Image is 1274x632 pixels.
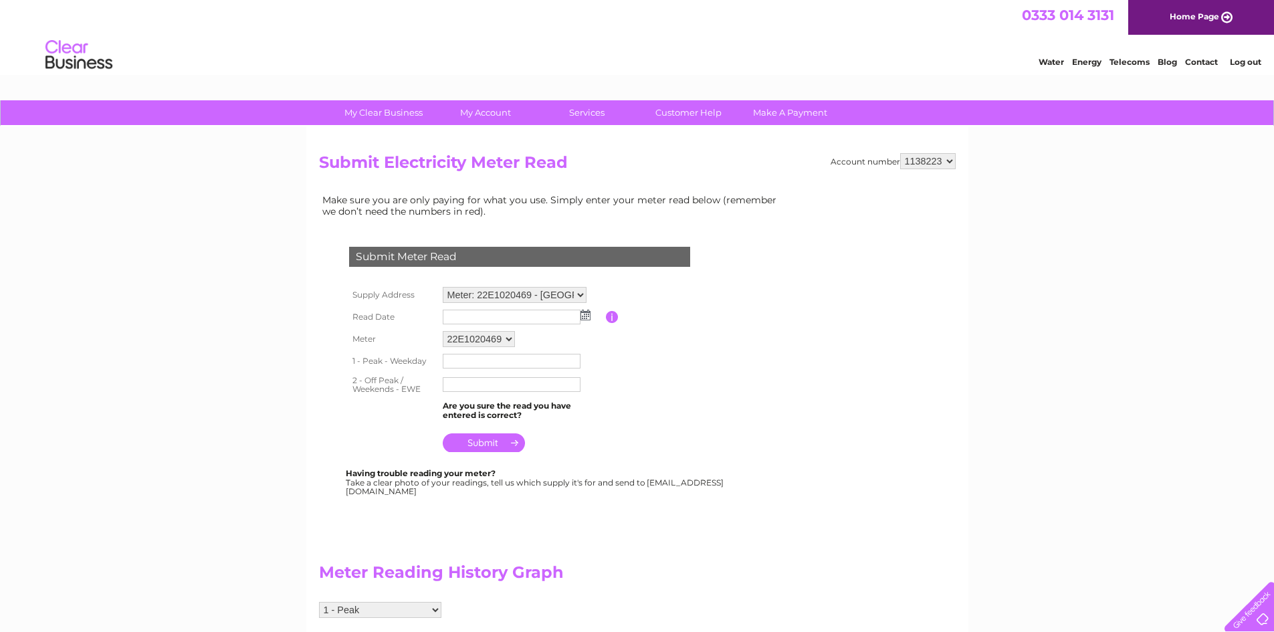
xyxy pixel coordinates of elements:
div: Account number [831,153,956,169]
th: Supply Address [346,284,439,306]
div: Take a clear photo of your readings, tell us which supply it's for and send to [EMAIL_ADDRESS][DO... [346,469,726,496]
a: Log out [1230,57,1261,67]
td: Make sure you are only paying for what you use. Simply enter your meter read below (remember we d... [319,191,787,219]
a: Energy [1072,57,1101,67]
h2: Meter Reading History Graph [319,563,787,589]
div: Submit Meter Read [349,247,690,267]
a: Make A Payment [735,100,845,125]
a: My Account [430,100,540,125]
td: Are you sure the read you have entered is correct? [439,398,606,423]
a: 0333 014 3131 [1022,7,1114,23]
input: Submit [443,433,525,452]
th: 2 - Off Peak / Weekends - EWE [346,372,439,399]
img: logo.png [45,35,113,76]
a: Contact [1185,57,1218,67]
a: My Clear Business [328,100,439,125]
img: ... [580,310,591,320]
th: Read Date [346,306,439,328]
input: Information [606,311,619,323]
a: Blog [1158,57,1177,67]
h2: Submit Electricity Meter Read [319,153,956,179]
th: 1 - Peak - Weekday [346,350,439,372]
a: Services [532,100,642,125]
div: Clear Business is a trading name of Verastar Limited (registered in [GEOGRAPHIC_DATA] No. 3667643... [322,7,954,65]
a: Telecoms [1109,57,1150,67]
th: Meter [346,328,439,350]
a: Water [1039,57,1064,67]
b: Having trouble reading your meter? [346,468,496,478]
a: Customer Help [633,100,744,125]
